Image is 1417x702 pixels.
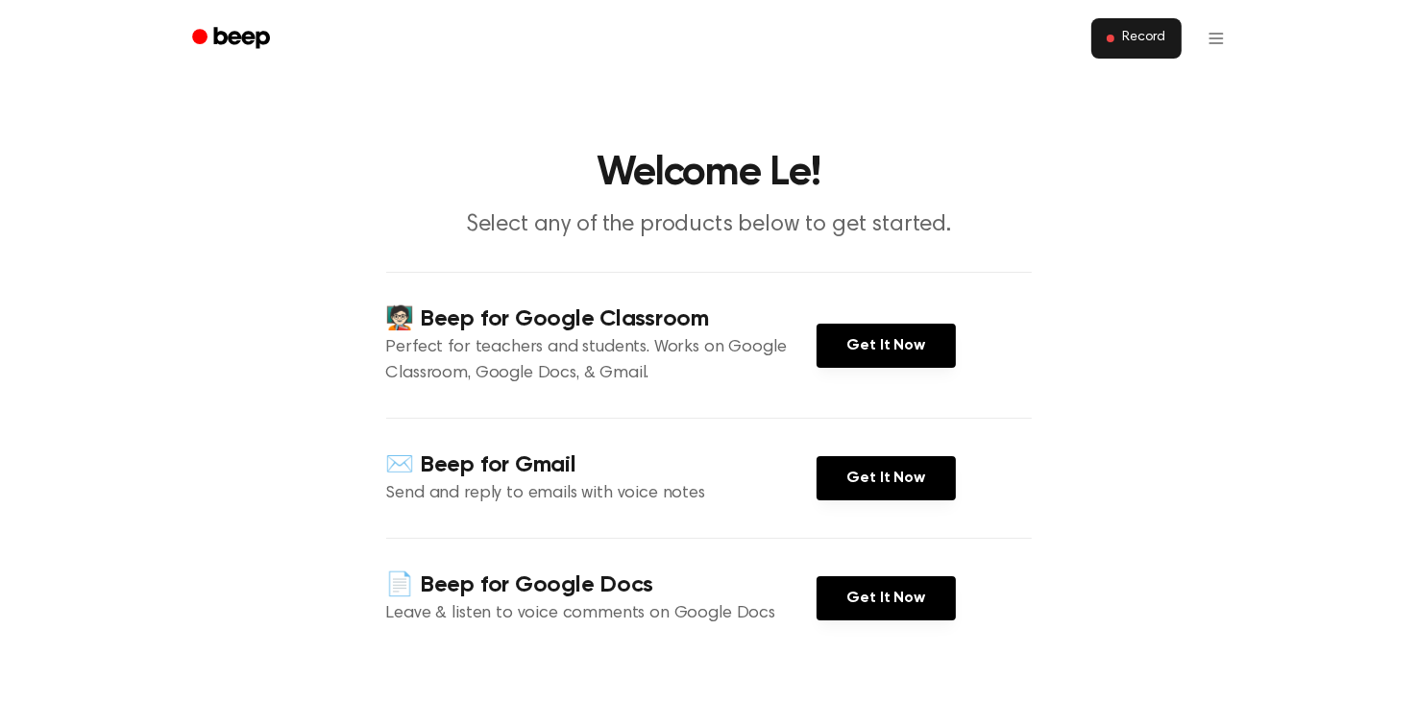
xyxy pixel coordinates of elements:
[340,209,1078,241] p: Select any of the products below to get started.
[817,324,956,368] a: Get It Now
[386,481,817,507] p: Send and reply to emails with voice notes
[386,569,817,601] h4: 📄 Beep for Google Docs
[386,601,817,627] p: Leave & listen to voice comments on Google Docs
[1122,30,1165,47] span: Record
[1091,18,1181,59] button: Record
[179,20,287,58] a: Beep
[386,335,817,387] p: Perfect for teachers and students. Works on Google Classroom, Google Docs, & Gmail.
[817,576,956,620] a: Get It Now
[386,449,817,481] h4: ✉️ Beep for Gmail
[1193,15,1239,61] button: Open menu
[386,303,817,335] h4: 🧑🏻‍🏫 Beep for Google Classroom
[817,456,956,500] a: Get It Now
[217,154,1201,194] h1: Welcome Le!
